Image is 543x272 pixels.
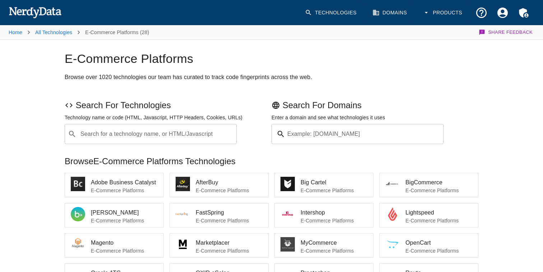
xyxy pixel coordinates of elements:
span: BigCommerce [405,178,472,187]
p: E-Commerce Platforms [91,217,158,224]
span: [PERSON_NAME] [91,208,158,217]
p: E-Commerce Platforms [301,217,367,224]
p: E-Commerce Platforms [91,247,158,254]
button: Admin Menu [513,2,534,23]
p: E-Commerce Platforms (28) [85,29,149,36]
h2: Browse over 1020 technologies our team has curated to track code fingerprints across the web. [65,72,478,82]
span: Magento [91,239,158,247]
a: MarketplacerE-Commerce Platforms [170,233,269,258]
a: IntershopE-Commerce Platforms [274,203,373,227]
p: Search For Domains [271,100,478,111]
button: Share Feedback [478,25,534,40]
p: E-Commerce Platforms [405,187,472,194]
a: AfterBuyE-Commerce Platforms [170,173,269,197]
a: MyCommerceE-Commerce Platforms [274,233,373,258]
h1: E-Commerce Platforms [65,51,478,66]
span: Intershop [301,208,367,217]
span: Adobe Business Catalyst [91,178,158,187]
span: MyCommerce [301,239,367,247]
p: E-Commerce Platforms [405,217,472,224]
nav: breadcrumb [9,25,149,40]
a: OpenCartE-Commerce Platforms [379,233,478,258]
a: FastSpringE-Commerce Platforms [170,203,269,227]
a: MagentoE-Commerce Platforms [65,233,164,258]
span: OpenCart [405,239,472,247]
p: E-Commerce Platforms [405,247,472,254]
p: Technology name or code (HTML, Javascript, HTTP Headers, Cookies, URLs) [65,114,271,121]
p: Browse E-Commerce Platforms Technologies [65,156,478,167]
a: [PERSON_NAME]E-Commerce Platforms [65,203,164,227]
p: E-Commerce Platforms [301,247,367,254]
p: E-Commerce Platforms [196,187,263,194]
p: Search For Technologies [65,100,271,111]
a: Technologies [301,2,362,23]
span: Marketplacer [196,239,263,247]
p: E-Commerce Platforms [196,247,263,254]
a: All Technologies [35,29,72,35]
p: E-Commerce Platforms [196,217,263,224]
p: E-Commerce Platforms [301,187,367,194]
button: Account Settings [492,2,513,23]
span: Big Cartel [301,178,367,187]
a: Adobe Business CatalystE-Commerce Platforms [65,173,164,197]
a: BigCommerceE-Commerce Platforms [379,173,478,197]
img: NerdyData.com [9,5,61,19]
span: Lightspeed [405,208,472,217]
p: Enter a domain and see what technologies it uses [271,114,478,121]
a: LightspeedE-Commerce Platforms [379,203,478,227]
button: Products [418,2,468,23]
a: Home [9,29,22,35]
button: Support and Documentation [471,2,492,23]
a: Big CartelE-Commerce Platforms [274,173,373,197]
p: E-Commerce Platforms [91,187,158,194]
span: FastSpring [196,208,263,217]
a: Domains [368,2,413,23]
span: AfterBuy [196,178,263,187]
